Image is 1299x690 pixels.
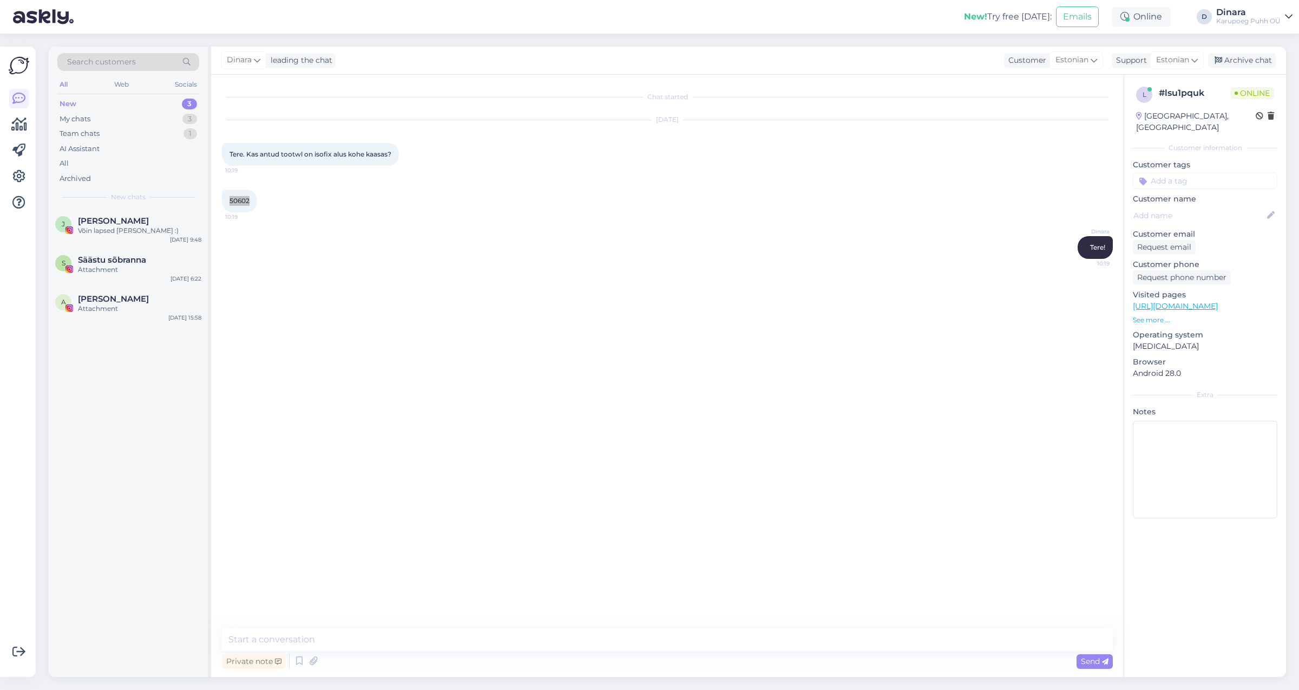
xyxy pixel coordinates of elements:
div: Request phone number [1133,270,1231,285]
div: Request email [1133,240,1196,255]
p: Notes [1133,406,1277,418]
div: 1 [183,128,197,139]
div: Customer [1004,55,1046,66]
div: My chats [60,114,90,125]
div: AI Assistant [60,144,100,154]
div: Extra [1133,390,1277,400]
div: Chat started [222,92,1113,102]
div: Customer information [1133,143,1277,153]
p: Customer tags [1133,159,1277,171]
div: 3 [182,114,197,125]
span: New chats [111,192,146,202]
span: Search customers [67,56,136,68]
div: Web [112,77,131,92]
div: [DATE] [222,115,1113,125]
div: Karupoeg Puhh OÜ [1216,17,1281,25]
div: [DATE] 15:58 [168,314,201,322]
button: Emails [1056,6,1099,27]
p: Browser [1133,356,1277,368]
span: Dinara [1069,227,1110,236]
div: 3 [182,99,197,109]
div: Archive chat [1208,53,1276,68]
span: A [61,298,66,306]
span: Estonian [1156,54,1189,66]
a: [URL][DOMAIN_NAME] [1133,301,1218,311]
div: # lsu1pquk [1159,87,1230,100]
b: New! [964,11,987,22]
span: Tere. Kas antud tootwl on isofix alus kohe kaasas? [229,150,391,158]
div: Support [1112,55,1147,66]
p: Customer name [1133,193,1277,205]
div: Try free [DATE]: [964,10,1052,23]
div: Socials [173,77,199,92]
p: Visited pages [1133,289,1277,301]
div: Võin lapsed [PERSON_NAME] :) [78,226,201,236]
div: [DATE] 6:22 [170,275,201,283]
p: See more ... [1133,315,1277,325]
span: 50602 [229,197,250,205]
input: Add name [1133,210,1265,222]
div: D [1197,9,1212,24]
span: Dinara [227,54,252,66]
div: All [60,158,69,169]
span: 10:19 [1069,259,1110,268]
div: All [57,77,70,92]
div: Dinara [1216,8,1281,17]
span: Send [1081,656,1108,666]
div: New [60,99,76,109]
span: l [1143,90,1146,99]
div: Private note [222,654,286,669]
input: Add a tag [1133,173,1277,189]
p: Operating system [1133,329,1277,341]
p: Customer email [1133,229,1277,240]
div: leading the chat [266,55,332,66]
span: J [62,220,65,228]
div: [GEOGRAPHIC_DATA], [GEOGRAPHIC_DATA] [1136,110,1256,133]
span: Online [1230,87,1274,99]
span: Jane Merela [78,216,149,226]
span: S [62,259,65,267]
a: DinaraKarupoeg Puhh OÜ [1216,8,1293,25]
img: Askly Logo [9,55,29,76]
div: [DATE] 9:48 [170,236,201,244]
span: Anna-Liisa Peetmaa [78,294,149,304]
span: Estonian [1055,54,1088,66]
div: Archived [60,173,91,184]
span: Tere! [1090,243,1105,251]
p: Customer phone [1133,259,1277,270]
div: Attachment [78,304,201,314]
span: Säästu sõbranna [78,255,146,265]
div: Online [1112,7,1171,27]
p: Android 28.0 [1133,368,1277,379]
div: Attachment [78,265,201,275]
span: 10:19 [225,166,266,174]
p: [MEDICAL_DATA] [1133,341,1277,352]
div: Team chats [60,128,100,139]
span: 10:19 [225,213,266,221]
